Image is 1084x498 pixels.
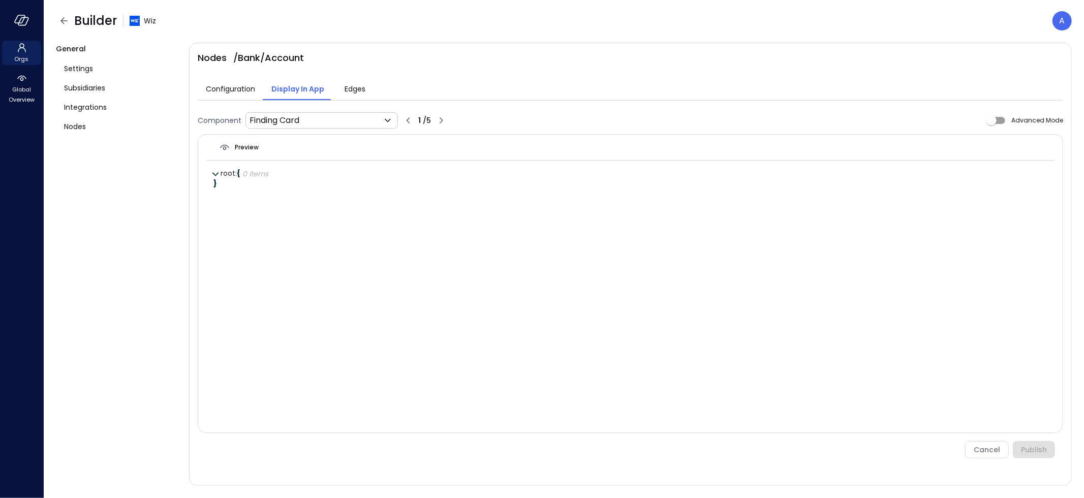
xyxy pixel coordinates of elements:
img: cfcvbyzhwvtbhao628kj [130,16,140,26]
span: Advanced Mode [1011,116,1063,124]
div: } [213,180,1047,187]
span: Edges [345,83,366,95]
span: Subsidiaries [64,82,105,94]
span: Nodes [64,121,86,132]
a: Settings [56,59,181,78]
p: Finding Card [250,114,299,127]
span: { [237,168,240,178]
span: / 5 [421,115,431,126]
div: Orgs [2,41,41,65]
span: Wiz [144,15,156,26]
span: Global Overview [6,84,37,105]
p: A [1060,15,1065,27]
span: Display In App [271,83,324,95]
span: General [56,44,86,54]
span: 1 [418,115,421,126]
span: Configuration [206,83,255,95]
span: Integrations [64,102,107,113]
a: Subsidiaries [56,78,181,98]
div: Global Overview [2,71,41,106]
span: Preview [235,142,259,152]
span: Orgs [15,54,29,64]
a: Integrations [56,98,181,117]
span: Builder [74,13,117,29]
div: Assaf [1052,11,1072,30]
span: Component [198,115,241,126]
button: Preview [210,139,267,156]
span: Settings [64,63,93,74]
span: root [221,168,237,178]
span: Nodes / Bank / Account [198,51,304,64]
div: 0 items [242,170,268,177]
span: : [235,168,237,178]
a: Nodes [56,117,181,136]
